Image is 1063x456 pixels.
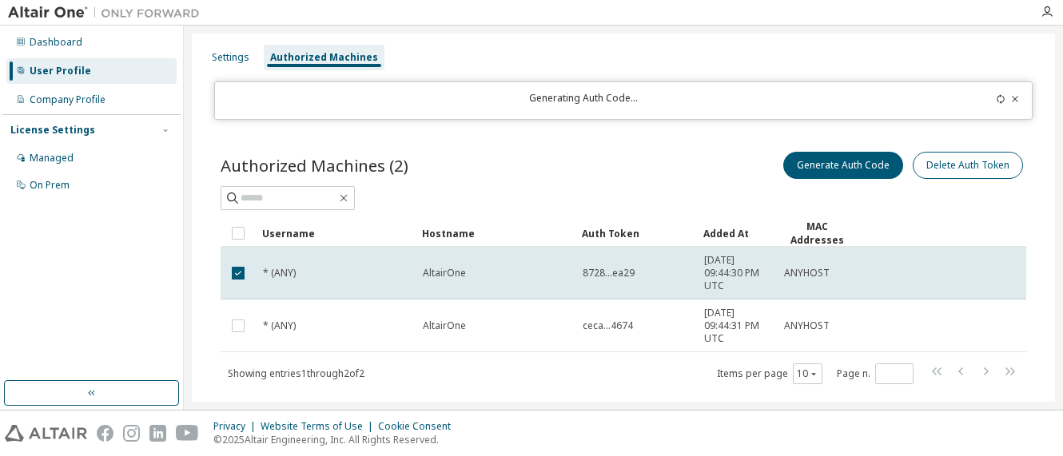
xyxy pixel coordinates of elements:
div: Settings [212,51,249,64]
div: MAC Addresses [783,220,850,247]
span: Page n. [837,363,914,384]
span: AltairOne [423,319,466,332]
div: User Profile [30,65,91,77]
button: 10 [797,367,818,380]
div: Company Profile [30,93,106,106]
div: Cookie Consent [378,420,460,433]
div: Privacy [213,420,261,433]
span: ceca...4674 [583,319,633,332]
span: Authorized Machines (2) [221,154,408,176]
span: * (ANY) [263,319,296,332]
span: * (ANY) [263,267,296,280]
span: AltairOne [423,267,466,280]
img: linkedin.svg [149,425,166,442]
button: Delete Auth Token [913,152,1023,179]
span: [DATE] 09:44:31 PM UTC [704,307,770,345]
div: Dashboard [30,36,82,49]
img: instagram.svg [123,425,140,442]
div: Added At [703,220,770,246]
span: 8728...ea29 [583,267,635,280]
div: License Settings [10,124,95,137]
div: Username [262,220,409,246]
span: Showing entries 1 through 2 of 2 [228,367,364,380]
div: On Prem [30,179,70,192]
div: Auth Token [582,220,691,246]
p: © 2025 Altair Engineering, Inc. All Rights Reserved. [213,433,460,446]
button: Generate Auth Code [783,152,903,179]
img: facebook.svg [97,425,113,442]
img: Altair One [8,5,208,21]
div: Hostname [422,220,569,246]
span: ANYHOST [784,319,830,332]
div: Website Terms of Use [261,420,378,433]
div: Authorized Machines [270,51,378,64]
span: Items per page [717,363,822,384]
div: Generating Auth Code... [225,92,942,109]
div: Managed [30,152,74,165]
span: ANYHOST [784,267,830,280]
img: youtube.svg [176,425,199,442]
span: [DATE] 09:44:30 PM UTC [704,254,770,292]
img: altair_logo.svg [5,425,87,442]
